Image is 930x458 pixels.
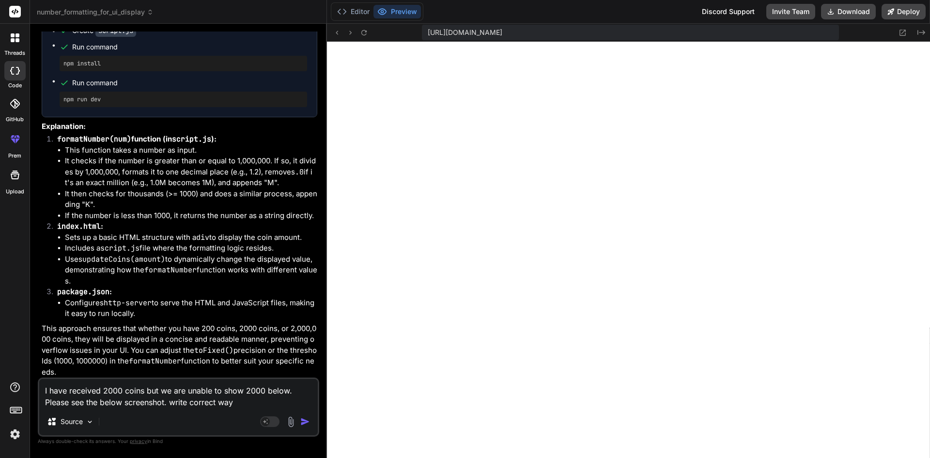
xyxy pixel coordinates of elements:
[72,78,307,88] span: Run command
[196,233,209,242] code: div
[6,188,24,196] label: Upload
[6,115,24,124] label: GitHub
[86,418,94,426] img: Pick Models
[130,438,147,444] span: privacy
[7,426,23,442] img: settings
[172,134,211,144] code: script.js
[65,156,317,189] li: It checks if the number is greater than or equal to 1,000,000. If so, it divides by 1,000,000, fo...
[821,4,876,19] button: Download
[300,417,310,426] img: icon
[57,287,109,297] code: package.json
[63,60,303,67] pre: npm install
[57,287,112,296] strong: :
[42,323,317,378] p: This approach ensures that whether you have 200 coins, 2000 coins, or 2,000,000 coins, they will ...
[8,81,22,90] label: code
[194,346,233,355] code: toFixed()
[63,95,303,103] pre: npm run dev
[285,416,296,427] img: attachment
[65,298,317,319] li: Configures to serve the HTML and JavaScript files, making it easy to run locally.
[65,232,317,243] li: Sets up a basic HTML structure with a to display the coin amount.
[57,134,217,143] strong: function (in ):
[327,42,930,458] iframe: Preview
[57,134,131,144] code: formatNumber(num)
[4,49,25,57] label: threads
[144,265,197,275] code: formatNumber
[65,243,317,254] li: Includes a file where the formatting logic resides.
[38,437,319,446] p: Always double-check its answers. Your in Bind
[65,145,317,156] li: This function takes a number as input.
[100,243,139,253] code: script.js
[39,379,318,408] textarea: I have received 2000 coins but we are unable to show 2000 below. Please see the below screenshot....
[61,417,83,426] p: Source
[72,26,136,35] div: Create
[766,4,815,19] button: Invite Team
[129,356,181,366] code: formatNumber
[57,221,101,231] code: index.html
[295,167,304,177] code: .0
[82,254,165,264] code: updateCoins(amount)
[57,221,103,231] strong: :
[8,152,21,160] label: prem
[72,42,307,52] span: Run command
[428,28,502,37] span: [URL][DOMAIN_NAME]
[333,5,373,18] button: Editor
[104,298,152,308] code: http-server
[373,5,421,18] button: Preview
[65,210,317,221] li: If the number is less than 1000, it returns the number as a string directly.
[882,4,926,19] button: Deploy
[65,254,317,287] li: Uses to dynamically change the displayed value, demonstrating how the function works with differe...
[42,122,86,131] strong: Explanation:
[696,4,760,19] div: Discord Support
[65,189,317,210] li: It then checks for thousands (>= 1000) and does a similar process, appending "K".
[37,7,154,17] span: number_formatting_for_ui_display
